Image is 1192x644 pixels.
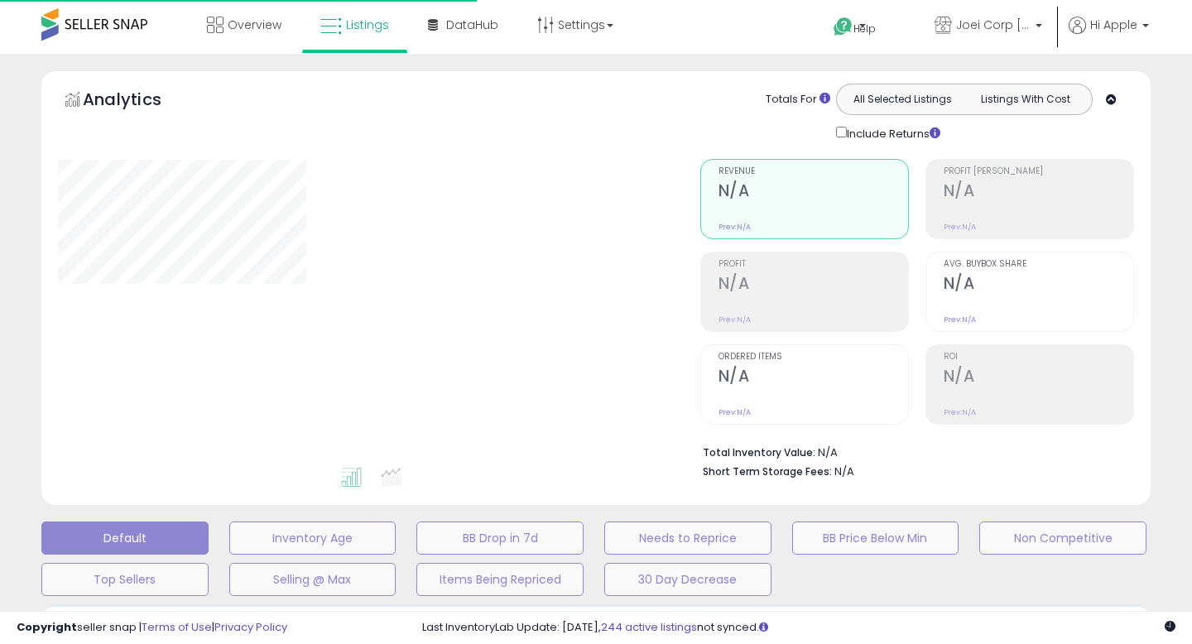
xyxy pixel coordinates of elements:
[841,89,964,110] button: All Selected Listings
[944,367,1133,389] h2: N/A
[944,315,976,324] small: Prev: N/A
[604,563,771,596] button: 30 Day Decrease
[17,619,77,635] strong: Copyright
[228,17,281,33] span: Overview
[604,521,771,555] button: Needs to Reprice
[719,315,751,324] small: Prev: N/A
[719,367,908,389] h2: N/A
[41,521,209,555] button: Default
[83,88,194,115] h5: Analytics
[346,17,389,33] span: Listings
[719,274,908,296] h2: N/A
[1069,17,1149,54] a: Hi Apple
[229,563,397,596] button: Selling @ Max
[719,222,751,232] small: Prev: N/A
[416,563,584,596] button: Items Being Repriced
[416,521,584,555] button: BB Drop in 7d
[719,181,908,204] h2: N/A
[766,92,830,108] div: Totals For
[853,22,876,36] span: Help
[833,17,853,37] i: Get Help
[719,260,908,269] span: Profit
[964,89,1087,110] button: Listings With Cost
[719,353,908,362] span: Ordered Items
[824,123,960,142] div: Include Returns
[703,464,832,478] b: Short Term Storage Fees:
[944,181,1133,204] h2: N/A
[1090,17,1137,33] span: Hi Apple
[719,407,751,417] small: Prev: N/A
[944,260,1133,269] span: Avg. Buybox Share
[944,407,976,417] small: Prev: N/A
[17,620,287,636] div: seller snap | |
[41,563,209,596] button: Top Sellers
[719,167,908,176] span: Revenue
[979,521,1146,555] button: Non Competitive
[229,521,397,555] button: Inventory Age
[944,222,976,232] small: Prev: N/A
[834,464,854,479] span: N/A
[446,17,498,33] span: DataHub
[820,4,908,54] a: Help
[703,445,815,459] b: Total Inventory Value:
[956,17,1031,33] span: Joei Corp [GEOGRAPHIC_DATA]
[792,521,959,555] button: BB Price Below Min
[703,441,1122,461] li: N/A
[944,353,1133,362] span: ROI
[944,274,1133,296] h2: N/A
[944,167,1133,176] span: Profit [PERSON_NAME]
